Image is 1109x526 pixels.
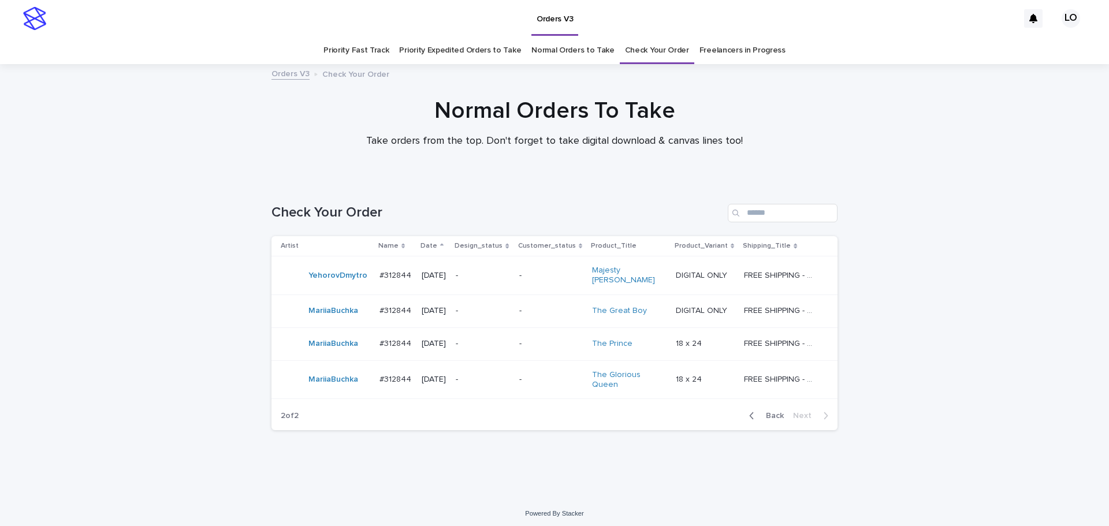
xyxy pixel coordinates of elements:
[519,271,583,281] p: -
[519,306,583,316] p: -
[420,240,437,252] p: Date
[531,37,615,64] a: Normal Orders to Take
[592,266,664,285] a: Majesty [PERSON_NAME]
[271,204,723,221] h1: Check Your Order
[699,37,786,64] a: Freelancers in Progress
[788,411,838,421] button: Next
[519,339,583,349] p: -
[281,240,299,252] p: Artist
[744,337,818,349] p: FREE SHIPPING - preview in 1-2 business days, after your approval delivery will take 5-10 b.d.
[591,240,637,252] p: Product_Title
[271,360,838,399] tr: MariiaBuchka #312844#312844 [DATE]--The Glorious Queen 18 x 2418 x 24 FREE SHIPPING - preview in ...
[518,240,576,252] p: Customer_status
[308,339,358,349] a: MariiaBuchka
[399,37,521,64] a: Priority Expedited Orders to Take
[592,370,664,390] a: The Glorious Queen
[456,375,509,385] p: -
[676,268,730,281] p: DIGITAL ONLY
[379,304,414,316] p: #312844
[308,306,358,316] a: MariiaBuchka
[379,268,414,281] p: #312844
[422,375,447,385] p: [DATE]
[422,271,447,281] p: [DATE]
[271,402,308,430] p: 2 of 2
[744,304,818,316] p: FREE SHIPPING - preview in 1-2 business days, after your approval delivery will take 5-10 b.d.
[793,412,818,420] span: Next
[379,372,414,385] p: #312844
[525,510,583,517] a: Powered By Stacker
[378,240,399,252] p: Name
[23,7,46,30] img: stacker-logo-s-only.png
[323,37,389,64] a: Priority Fast Track
[744,268,818,281] p: FREE SHIPPING - preview in 1-2 business days, after your approval delivery will take 5-10 b.d.
[308,375,358,385] a: MariiaBuchka
[271,66,310,80] a: Orders V3
[455,240,503,252] p: Design_status
[743,240,791,252] p: Shipping_Title
[675,240,728,252] p: Product_Variant
[592,339,632,349] a: The Prince
[271,97,838,125] h1: Normal Orders To Take
[323,135,786,148] p: Take orders from the top. Don't forget to take digital download & canvas lines too!
[422,306,447,316] p: [DATE]
[625,37,689,64] a: Check Your Order
[271,256,838,295] tr: YehorovDmytro #312844#312844 [DATE]--Majesty [PERSON_NAME] DIGITAL ONLYDIGITAL ONLY FREE SHIPPING...
[456,271,509,281] p: -
[271,327,838,360] tr: MariiaBuchka #312844#312844 [DATE]--The Prince 18 x 2418 x 24 FREE SHIPPING - preview in 1-2 busi...
[740,411,788,421] button: Back
[676,337,704,349] p: 18 x 24
[728,204,838,222] input: Search
[759,412,784,420] span: Back
[676,372,704,385] p: 18 x 24
[519,375,583,385] p: -
[422,339,447,349] p: [DATE]
[592,306,647,316] a: The Great Boy
[322,67,389,80] p: Check Your Order
[379,337,414,349] p: #312844
[308,271,367,281] a: YehorovDmytro
[456,306,509,316] p: -
[744,372,818,385] p: FREE SHIPPING - preview in 1-2 business days, after your approval delivery will take 5-10 b.d.
[676,304,730,316] p: DIGITAL ONLY
[456,339,509,349] p: -
[1062,9,1080,28] div: LO
[271,294,838,327] tr: MariiaBuchka #312844#312844 [DATE]--The Great Boy DIGITAL ONLYDIGITAL ONLY FREE SHIPPING - previe...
